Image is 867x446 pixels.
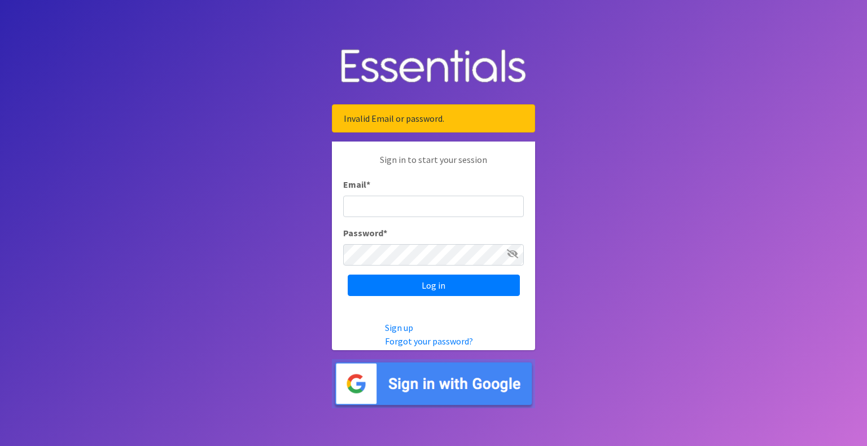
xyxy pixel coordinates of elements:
a: Forgot your password? [385,335,473,347]
img: Sign in with Google [332,359,535,408]
abbr: required [383,227,387,239]
input: Log in [348,275,520,296]
label: Password [343,226,387,240]
label: Email [343,178,370,191]
a: Sign up [385,322,413,333]
abbr: required [366,179,370,190]
p: Sign in to start your session [343,153,524,178]
div: Invalid Email or password. [332,104,535,133]
img: Human Essentials [332,38,535,96]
